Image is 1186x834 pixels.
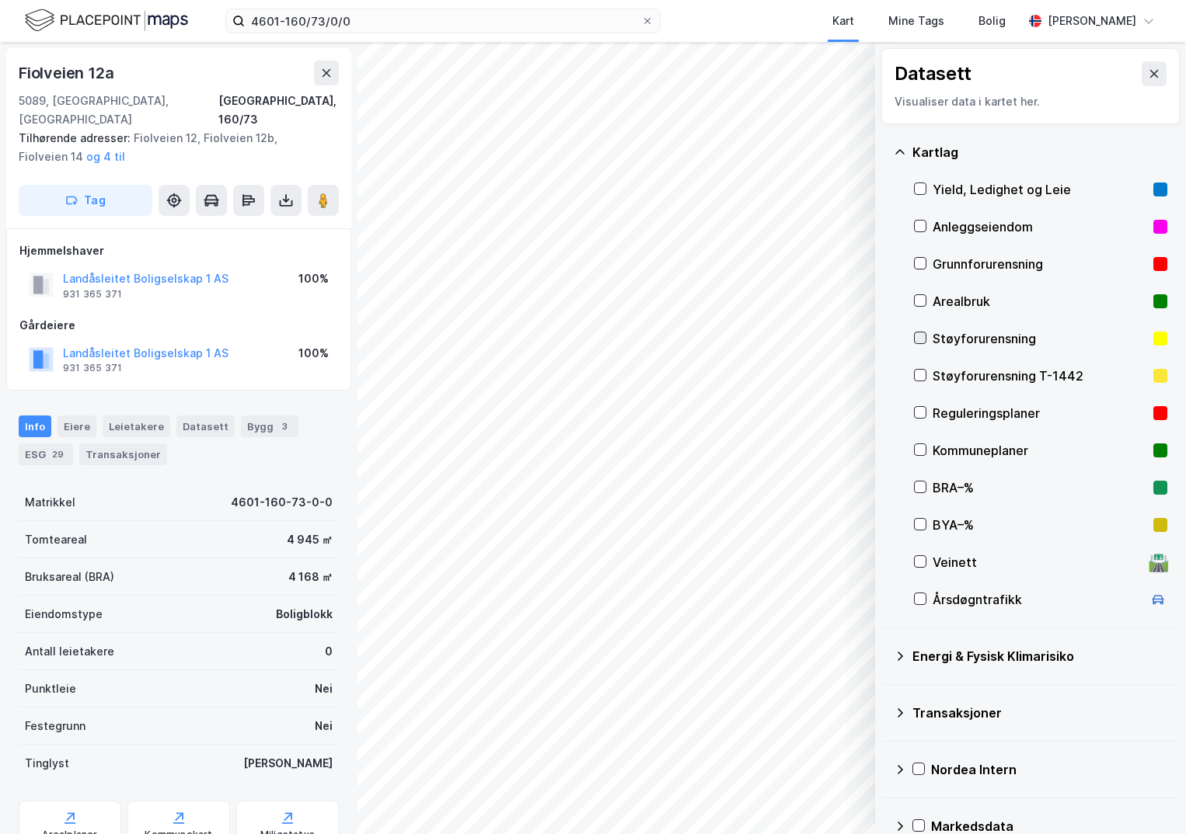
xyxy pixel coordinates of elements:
[933,590,1142,609] div: Årsdøgntrafikk
[288,568,333,586] div: 4 168 ㎡
[912,143,1167,162] div: Kartlag
[1048,12,1136,30] div: [PERSON_NAME]
[25,679,76,698] div: Punktleie
[931,760,1167,779] div: Nordea Intern
[933,180,1147,199] div: Yield, Ledighet og Leie
[325,642,333,661] div: 0
[245,9,641,33] input: Søk på adresse, matrikkel, gårdeiere, leietakere eller personer
[19,415,51,437] div: Info
[19,131,134,144] span: Tilhørende adresser:
[277,419,292,434] div: 3
[933,255,1147,273] div: Grunnforurensning
[19,61,117,85] div: Fiolveien 12a
[63,288,122,301] div: 931 365 371
[315,679,333,698] div: Nei
[895,92,1167,111] div: Visualiser data i kartet her.
[25,530,87,549] div: Tomteareal
[25,605,103,624] div: Eiendomstype
[25,568,114,586] div: Bruksareal (BRA)
[933,404,1147,422] div: Reguleringsplaner
[933,367,1147,385] div: Støyforurensning T-1442
[79,443,167,465] div: Transaksjoner
[25,754,69,773] div: Tinglyst
[287,530,333,549] div: 4 945 ㎡
[218,92,339,129] div: [GEOGRAPHIC_DATA], 160/73
[276,605,333,624] div: Boligblokk
[19,129,326,166] div: Fiolveien 12, Fiolveien 12b, Fiolveien 14
[103,415,170,437] div: Leietakere
[19,242,338,260] div: Hjemmelshaver
[298,269,329,288] div: 100%
[1148,552,1169,572] div: 🛣️
[933,329,1147,348] div: Støyforurensning
[176,415,235,437] div: Datasett
[298,344,329,363] div: 100%
[241,415,298,437] div: Bygg
[888,12,944,30] div: Mine Tags
[912,647,1167,665] div: Energi & Fysisk Klimarisiko
[895,61,971,86] div: Datasett
[933,292,1147,311] div: Arealbruk
[1108,759,1186,834] iframe: Chat Widget
[19,185,152,216] button: Tag
[25,7,188,34] img: logo.f888ab2527a4732fd821a326f86c7f29.svg
[933,478,1147,497] div: BRA–%
[832,12,854,30] div: Kart
[19,92,218,129] div: 5089, [GEOGRAPHIC_DATA], [GEOGRAPHIC_DATA]
[231,493,333,512] div: 4601-160-73-0-0
[58,415,96,437] div: Eiere
[933,441,1147,460] div: Kommuneplaner
[49,447,67,462] div: 29
[978,12,1006,30] div: Bolig
[19,443,73,465] div: ESG
[63,362,122,374] div: 931 365 371
[933,553,1142,572] div: Veinett
[933,516,1147,534] div: BYA–%
[25,717,85,735] div: Festegrunn
[25,493,75,512] div: Matrikkel
[315,717,333,735] div: Nei
[19,316,338,335] div: Gårdeiere
[933,217,1147,236] div: Anleggseiendom
[912,704,1167,722] div: Transaksjoner
[25,642,114,661] div: Antall leietakere
[243,754,333,773] div: [PERSON_NAME]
